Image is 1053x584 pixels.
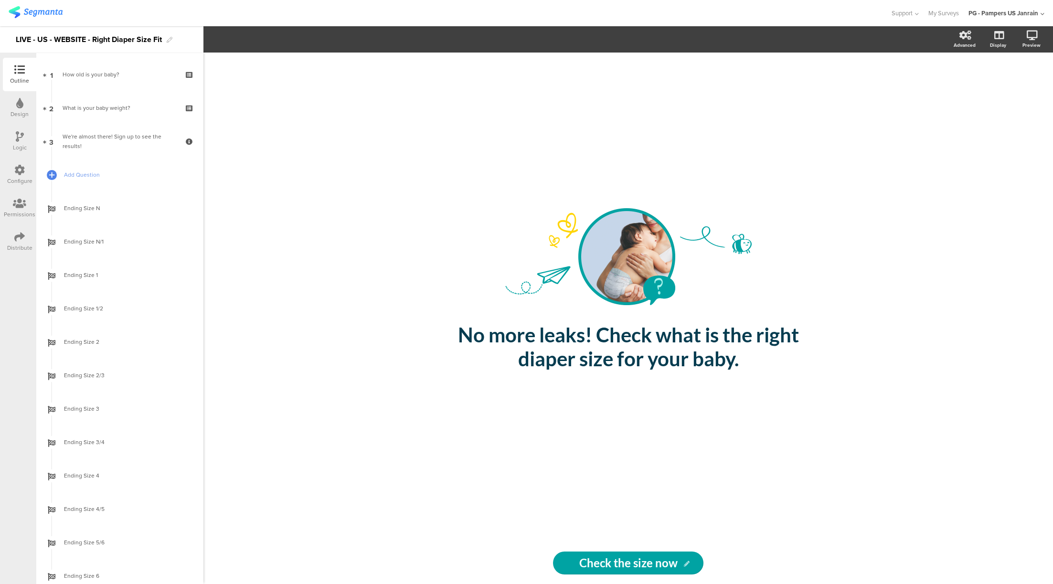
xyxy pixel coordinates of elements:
a: 3 We're almost there! Sign up to see the results! [39,125,201,158]
div: We're almost there! Sign up to see the results! [63,132,177,151]
span: Ending Size N/1 [64,237,186,246]
div: Outline [10,76,29,85]
span: Add Question [64,170,186,180]
span: Ending Size N [64,203,186,213]
span: Ending Size 4/5 [64,504,186,514]
a: Ending Size 4/5 [39,492,201,526]
a: 2 What is your baby weight? [39,91,201,125]
span: Ending Size 3/4 [64,437,186,447]
a: Ending Size 5/6 [39,526,201,559]
a: Ending Size 1/2 [39,292,201,325]
div: Advanced [954,42,976,49]
span: Ending Size 2/3 [64,371,186,380]
span: Ending Size 2 [64,337,186,347]
a: Ending Size 3/4 [39,425,201,459]
span: Ending Size 6 [64,571,186,581]
a: Ending Size N/1 [39,225,201,258]
div: No more leaks! Check what is the right diaper size for your baby. [452,323,805,371]
span: 2 [49,103,53,113]
div: Preview [1022,42,1041,49]
a: 1 How old is your baby? [39,58,201,91]
div: Logic [13,143,27,152]
div: How old is your baby? [63,70,177,79]
span: Ending Size 3 [64,404,186,414]
div: What is your baby weight? [63,103,177,113]
a: Ending Size 1 [39,258,201,292]
span: 3 [49,136,53,147]
img: segmanta logo [9,6,63,18]
div: Display [990,42,1006,49]
div: LIVE - US - WEBSITE - Right Diaper Size Fit [16,32,162,47]
a: Ending Size 4 [39,459,201,492]
div: Distribute [7,244,32,252]
input: Start [553,552,704,574]
a: Ending Size 3 [39,392,201,425]
a: Ending Size N [39,191,201,225]
div: PG - Pampers US Janrain [968,9,1038,18]
div: Design [11,110,29,118]
a: Ending Size 2/3 [39,359,201,392]
div: Permissions [4,210,35,219]
span: 1 [50,69,53,80]
span: Ending Size 1 [64,270,186,280]
a: Ending Size 2 [39,325,201,359]
div: Configure [7,177,32,185]
span: Ending Size 1/2 [64,304,186,313]
span: Ending Size 4 [64,471,186,480]
span: Support [892,9,913,18]
span: Ending Size 5/6 [64,538,186,547]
